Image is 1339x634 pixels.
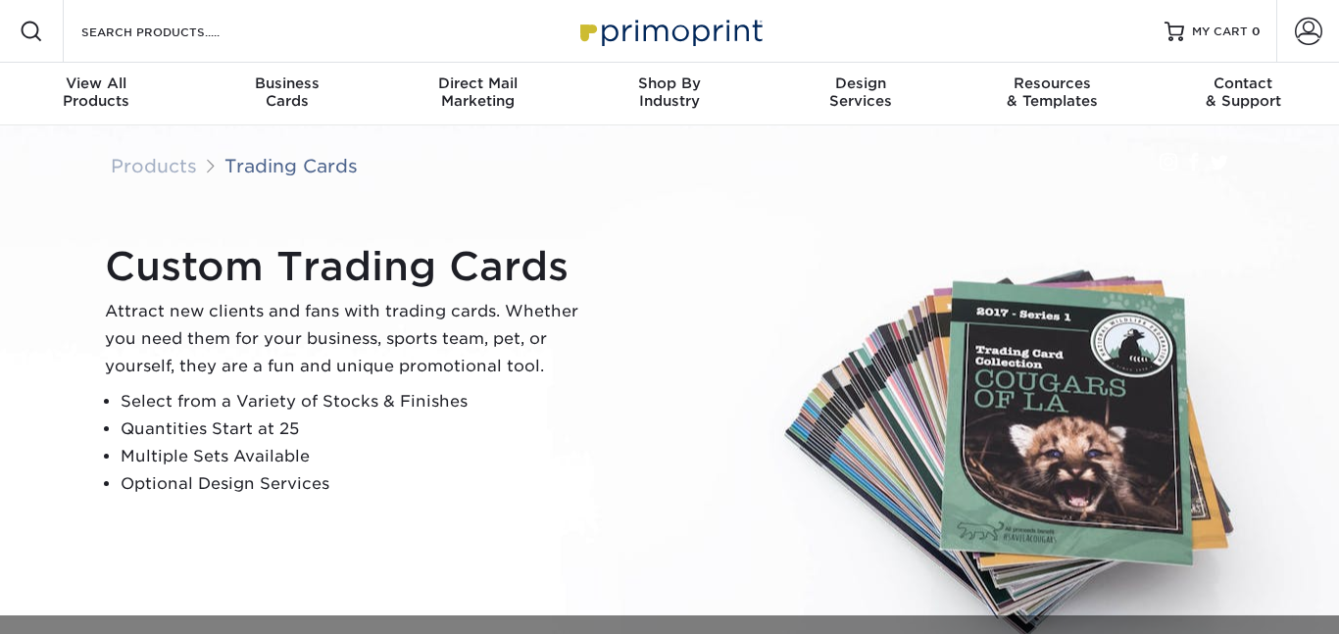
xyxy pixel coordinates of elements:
[121,470,595,498] li: Optional Design Services
[766,74,957,92] span: Design
[224,155,358,176] a: Trading Cards
[573,74,765,110] div: Industry
[191,74,382,110] div: Cards
[105,243,595,290] h1: Custom Trading Cards
[1252,24,1261,38] span: 0
[573,63,765,125] a: Shop ByIndustry
[382,74,573,92] span: Direct Mail
[1148,74,1339,110] div: & Support
[573,74,765,92] span: Shop By
[1148,74,1339,92] span: Contact
[957,63,1148,125] a: Resources& Templates
[111,155,197,176] a: Products
[191,74,382,92] span: Business
[1192,24,1248,40] span: MY CART
[121,443,595,470] li: Multiple Sets Available
[382,63,573,125] a: Direct MailMarketing
[191,63,382,125] a: BusinessCards
[105,298,595,380] p: Attract new clients and fans with trading cards. Whether you need them for your business, sports ...
[957,74,1148,110] div: & Templates
[571,10,768,52] img: Primoprint
[957,74,1148,92] span: Resources
[121,388,595,415] li: Select from a Variety of Stocks & Finishes
[382,74,573,110] div: Marketing
[1148,63,1339,125] a: Contact& Support
[79,20,271,43] input: SEARCH PRODUCTS.....
[766,74,957,110] div: Services
[121,415,595,443] li: Quantities Start at 25
[766,63,957,125] a: DesignServices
